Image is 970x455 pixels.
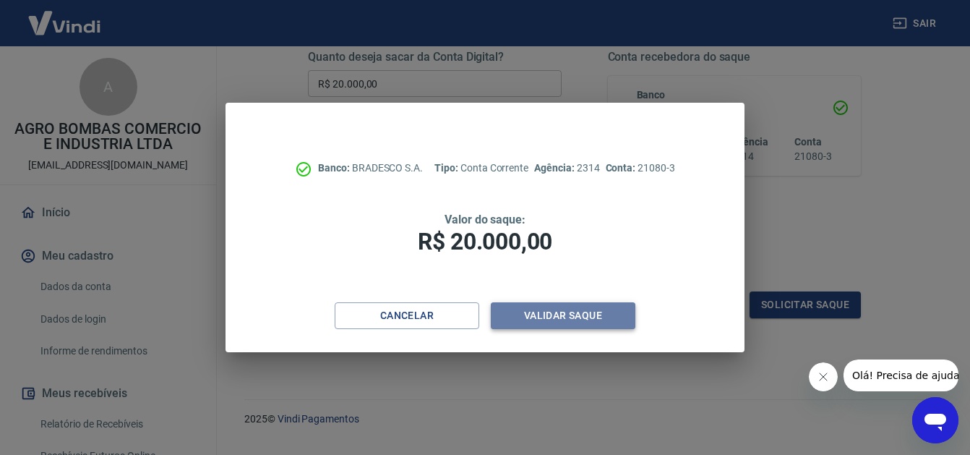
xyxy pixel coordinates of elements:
[434,162,460,174] span: Tipo:
[434,161,528,176] p: Conta Corrente
[335,302,479,329] button: Cancelar
[912,397,958,443] iframe: Botão para abrir a janela de mensagens
[534,161,599,176] p: 2314
[534,162,577,174] span: Agência:
[318,161,423,176] p: BRADESCO S.A.
[606,162,638,174] span: Conta:
[606,161,675,176] p: 21080-3
[491,302,635,329] button: Validar saque
[9,10,121,22] span: Olá! Precisa de ajuda?
[318,162,352,174] span: Banco:
[809,362,838,391] iframe: Fechar mensagem
[445,213,525,226] span: Valor do saque:
[844,360,958,391] iframe: Mensagem da empresa
[418,228,552,255] span: R$ 20.000,00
